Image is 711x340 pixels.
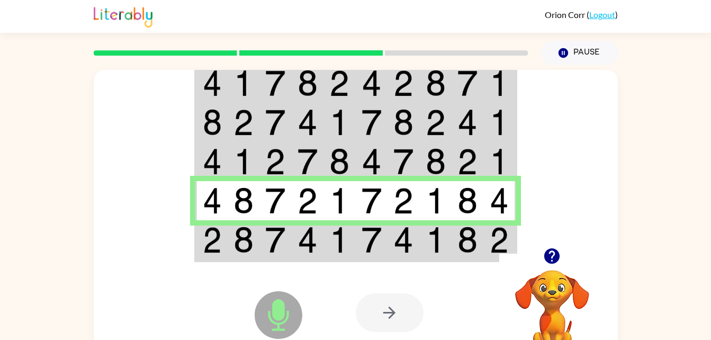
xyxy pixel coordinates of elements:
img: 7 [265,187,285,214]
img: 4 [457,109,478,136]
img: 4 [362,148,382,175]
img: 7 [362,187,382,214]
button: Pause [541,41,618,65]
img: 1 [233,148,254,175]
img: 4 [298,227,318,253]
img: 8 [393,109,413,136]
img: 7 [362,227,382,253]
img: 7 [393,148,413,175]
img: 1 [490,148,509,175]
img: 2 [233,109,254,136]
img: 1 [426,187,446,214]
img: 2 [329,70,349,96]
img: 7 [362,109,382,136]
span: Orion Corr [545,10,587,20]
img: 2 [265,148,285,175]
img: 2 [298,187,318,214]
img: 2 [426,109,446,136]
img: 4 [393,227,413,253]
img: 4 [203,70,222,96]
img: Literably [94,4,152,28]
img: 8 [298,70,318,96]
img: 8 [233,227,254,253]
div: ( ) [545,10,618,20]
img: 8 [457,227,478,253]
img: 7 [265,70,285,96]
img: 7 [457,70,478,96]
img: 4 [490,187,509,214]
img: 7 [265,227,285,253]
img: 7 [298,148,318,175]
img: 8 [203,109,222,136]
a: Logout [589,10,615,20]
img: 1 [329,187,349,214]
img: 8 [426,148,446,175]
img: 4 [298,109,318,136]
img: 8 [233,187,254,214]
img: 1 [490,70,509,96]
img: 8 [426,70,446,96]
img: 4 [203,148,222,175]
img: 1 [426,227,446,253]
img: 8 [457,187,478,214]
img: 1 [329,109,349,136]
img: 7 [265,109,285,136]
img: 4 [362,70,382,96]
img: 1 [233,70,254,96]
img: 4 [203,187,222,214]
img: 2 [490,227,509,253]
img: 8 [329,148,349,175]
img: 1 [490,109,509,136]
img: 2 [203,227,222,253]
img: 2 [393,187,413,214]
img: 1 [329,227,349,253]
img: 2 [457,148,478,175]
img: 2 [393,70,413,96]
